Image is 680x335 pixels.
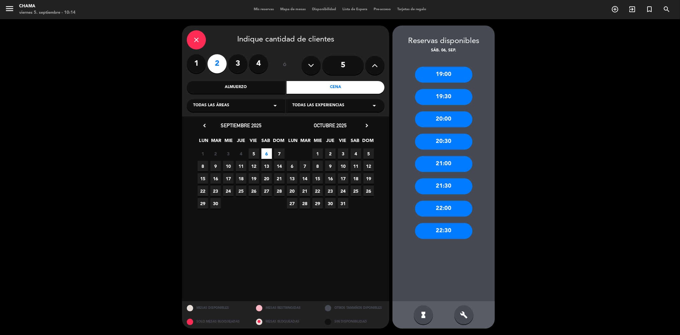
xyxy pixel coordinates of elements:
[277,8,309,11] span: Mapa de mesas
[338,137,348,147] span: VIE
[210,161,221,171] span: 9
[261,173,272,184] span: 20
[325,198,336,209] span: 30
[201,122,208,129] i: chevron_left
[325,186,336,196] span: 23
[420,311,427,319] i: hourglass_full
[223,173,234,184] span: 17
[228,54,247,73] label: 3
[325,148,336,159] span: 2
[223,148,234,159] span: 3
[208,54,227,73] label: 2
[210,186,221,196] span: 23
[198,186,208,196] span: 22
[271,102,279,109] i: arrow_drop_down
[363,186,374,196] span: 26
[261,161,272,171] span: 13
[187,30,384,49] div: Indique cantidad de clientes
[309,8,339,11] span: Disponibilidad
[338,186,348,196] span: 24
[300,186,310,196] span: 21
[251,315,320,329] div: MESAS BLOQUEADAS
[236,186,246,196] span: 25
[248,137,259,147] span: VIE
[370,8,394,11] span: Pre-acceso
[182,315,251,329] div: SOLO MESAS BLOQUEADAS
[312,198,323,209] span: 29
[274,186,285,196] span: 28
[273,137,284,147] span: DOM
[249,173,259,184] span: 19
[198,148,208,159] span: 1
[211,137,222,147] span: MAR
[415,111,472,127] div: 20:00
[362,137,373,147] span: DOM
[351,161,361,171] span: 11
[198,161,208,171] span: 8
[312,148,323,159] span: 1
[415,67,472,83] div: 19:00
[313,137,323,147] span: MIE
[628,5,636,13] i: exit_to_app
[338,198,348,209] span: 31
[415,201,472,217] div: 22:00
[287,186,297,196] span: 20
[339,8,370,11] span: Lista de Espera
[223,137,234,147] span: MIE
[300,173,310,184] span: 14
[351,173,361,184] span: 18
[249,54,268,73] label: 4
[325,161,336,171] span: 9
[274,173,285,184] span: 21
[338,148,348,159] span: 3
[363,173,374,184] span: 19
[338,173,348,184] span: 17
[223,186,234,196] span: 24
[223,161,234,171] span: 10
[415,178,472,194] div: 21:30
[221,122,261,129] span: septiembre 2025
[5,4,14,16] button: menu
[460,311,468,319] i: build
[415,89,472,105] div: 19:30
[300,137,311,147] span: MAR
[392,48,495,54] div: sáb. 06, sep.
[236,173,246,184] span: 18
[320,301,389,315] div: OTROS TAMAÑOS DIPONIBLES
[287,81,385,94] div: Cena
[351,148,361,159] span: 4
[415,156,472,172] div: 21:00
[287,173,297,184] span: 13
[314,122,347,129] span: octubre 2025
[370,102,378,109] i: arrow_drop_down
[261,137,271,147] span: SAB
[312,161,323,171] span: 8
[249,161,259,171] span: 12
[198,173,208,184] span: 15
[611,5,619,13] i: add_circle_outline
[392,35,495,48] div: Reservas disponibles
[363,148,374,159] span: 5
[182,301,251,315] div: MESAS DISPONIBLES
[236,161,246,171] span: 11
[261,186,272,196] span: 27
[193,36,200,44] i: close
[312,173,323,184] span: 15
[210,148,221,159] span: 2
[312,186,323,196] span: 22
[261,148,272,159] span: 6
[198,198,208,209] span: 29
[300,161,310,171] span: 7
[394,8,429,11] span: Tarjetas de regalo
[351,186,361,196] span: 25
[210,198,221,209] span: 30
[292,102,344,109] span: Todas las experiencias
[19,10,76,16] div: viernes 5. septiembre - 10:14
[325,173,336,184] span: 16
[274,148,285,159] span: 7
[287,198,297,209] span: 27
[415,223,472,239] div: 22:30
[363,122,370,129] i: chevron_right
[350,137,361,147] span: SAB
[249,186,259,196] span: 26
